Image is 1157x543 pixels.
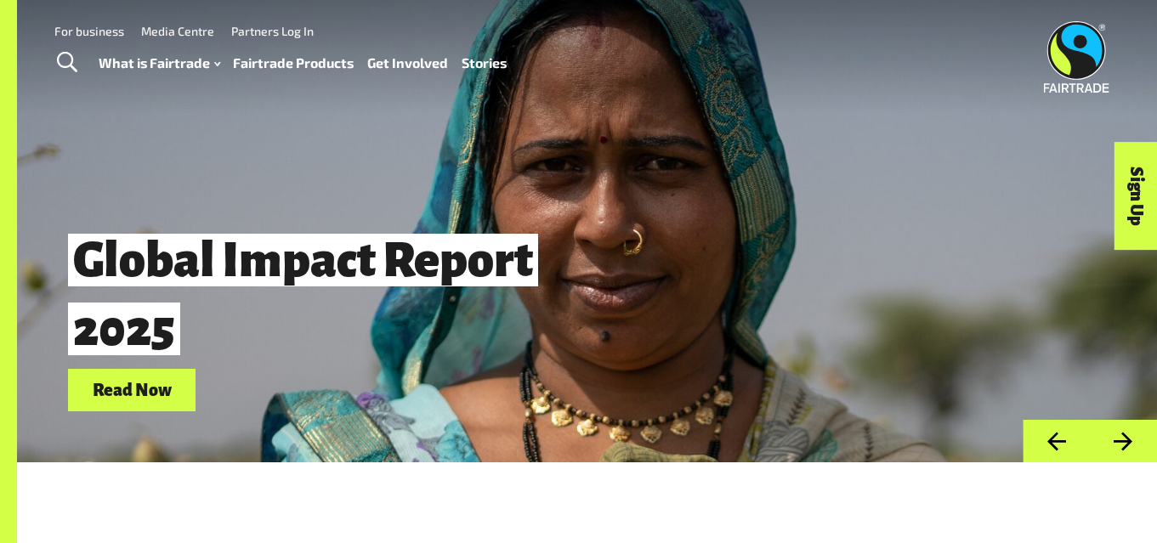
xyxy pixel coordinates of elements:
a: Fairtrade Products [233,51,354,76]
a: Read Now [68,369,196,412]
a: Partners Log In [231,24,314,38]
button: Next [1090,420,1157,463]
a: Toggle Search [46,42,88,84]
a: What is Fairtrade [99,51,220,76]
button: Previous [1023,420,1090,463]
img: Fairtrade Australia New Zealand logo [1044,21,1109,93]
span: Global Impact Report 2025 [68,234,538,355]
a: Get Involved [367,51,448,76]
a: Stories [462,51,507,76]
a: For business [54,24,124,38]
a: Media Centre [141,24,214,38]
